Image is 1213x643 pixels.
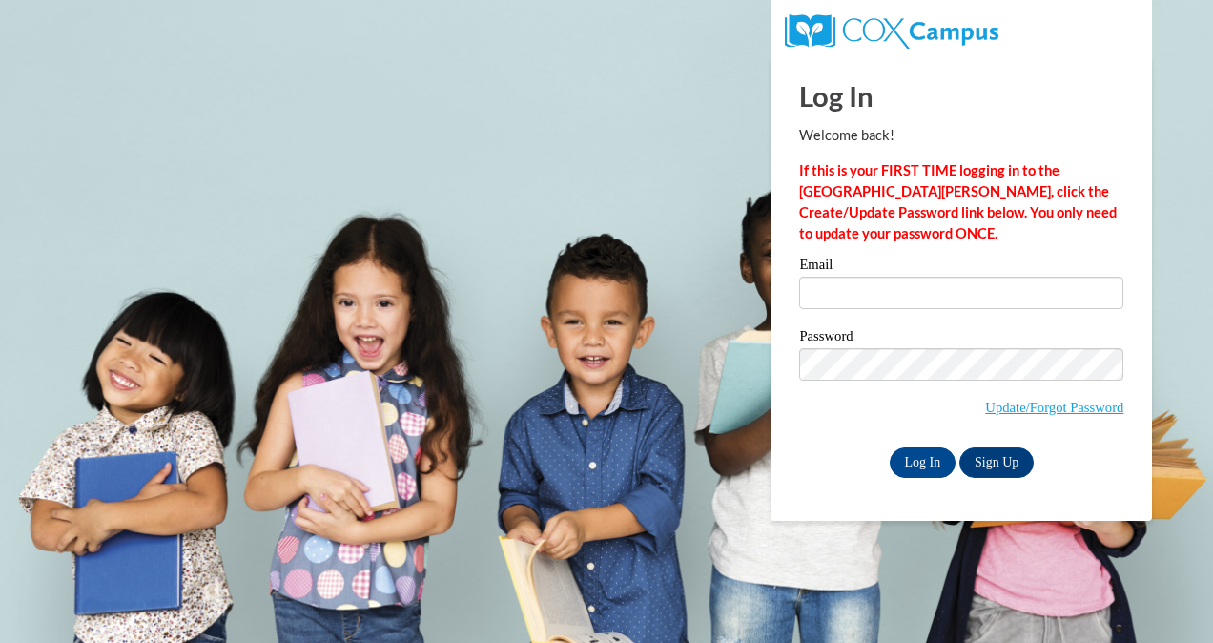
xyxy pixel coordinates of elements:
a: COX Campus [785,22,997,38]
strong: If this is your FIRST TIME logging in to the [GEOGRAPHIC_DATA][PERSON_NAME], click the Create/Upd... [799,162,1117,241]
label: Password [799,329,1123,348]
p: Welcome back! [799,125,1123,146]
label: Email [799,258,1123,277]
a: Sign Up [959,447,1034,478]
img: COX Campus [785,14,997,49]
input: Log In [890,447,956,478]
a: Update/Forgot Password [985,400,1123,415]
h1: Log In [799,76,1123,115]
